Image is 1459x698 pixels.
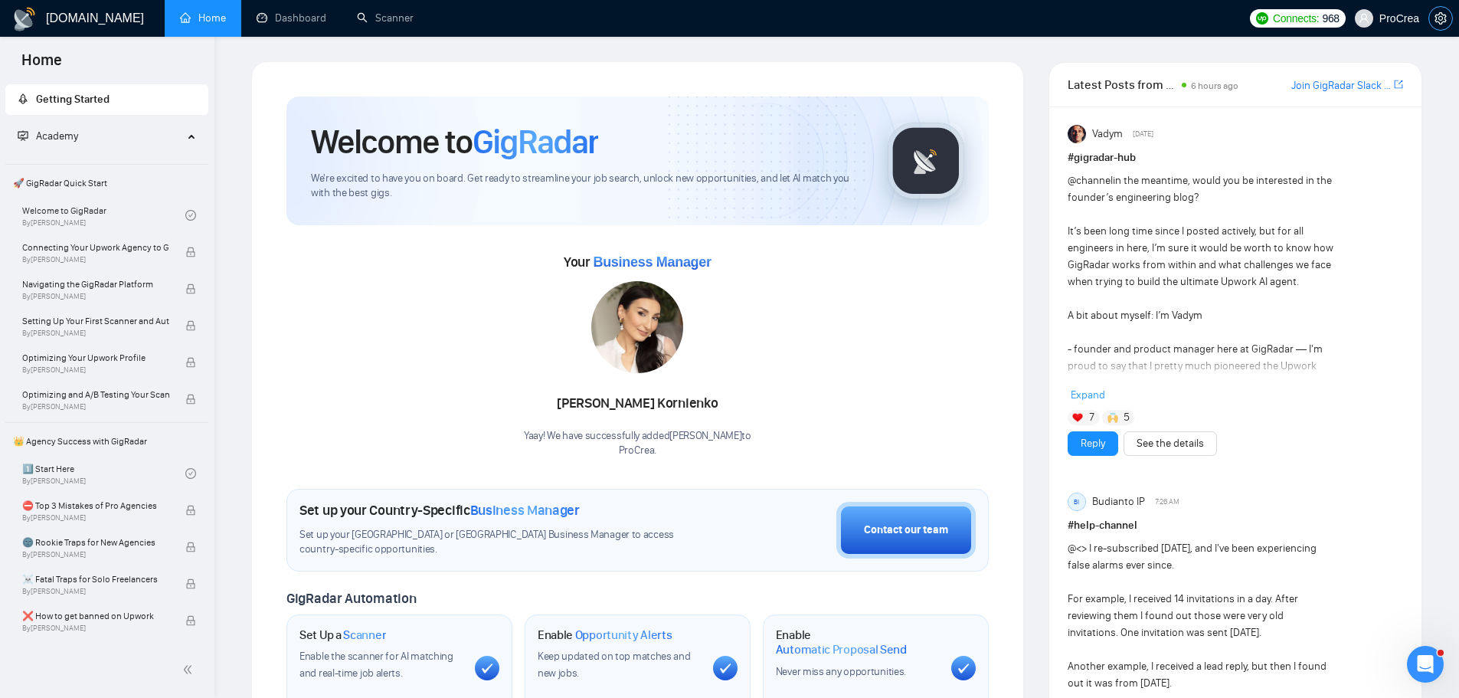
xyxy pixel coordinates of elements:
[1359,13,1369,24] span: user
[22,329,169,338] span: By [PERSON_NAME]
[7,426,207,457] span: 👑 Agency Success with GigRadar
[538,628,672,643] h1: Enable
[1081,435,1105,452] a: Reply
[1291,77,1391,94] a: Join GigRadar Slack Community
[1394,78,1403,90] span: export
[22,550,169,559] span: By [PERSON_NAME]
[299,628,386,643] h1: Set Up a
[185,357,196,368] span: lock
[22,198,185,232] a: Welcome to GigRadarBy[PERSON_NAME]
[22,513,169,523] span: By [PERSON_NAME]
[185,578,196,589] span: lock
[1273,10,1319,27] span: Connects:
[1072,412,1083,423] img: ❤️
[343,628,386,643] span: Scanner
[22,365,169,375] span: By [PERSON_NAME]
[1068,149,1403,166] h1: # gigradar-hub
[7,168,207,198] span: 🚀 GigRadar Quick Start
[22,402,169,411] span: By [PERSON_NAME]
[311,172,863,201] span: We're excited to have you on board. Get ready to streamline your job search, unlock new opportuni...
[22,387,169,402] span: Optimizing and A/B Testing Your Scanner for Better Results
[1068,125,1086,143] img: Vadym
[1133,127,1153,141] span: [DATE]
[299,502,580,519] h1: Set up your Country-Specific
[888,123,964,199] img: gigradar-logo.png
[22,255,169,264] span: By [PERSON_NAME]
[1068,431,1118,456] button: Reply
[36,93,110,106] span: Getting Started
[22,240,169,255] span: Connecting Your Upwork Agency to GigRadar
[1068,174,1113,187] span: @channel
[1092,126,1123,143] span: Vadym
[185,394,196,405] span: lock
[1394,77,1403,92] a: export
[524,429,751,458] div: Yaay! We have successfully added [PERSON_NAME] to
[776,642,907,657] span: Automatic Proposal Send
[185,505,196,516] span: lock
[470,502,580,519] span: Business Manager
[564,254,712,270] span: Your
[9,49,74,81] span: Home
[22,350,169,365] span: Optimizing Your Upwork Profile
[22,457,185,490] a: 1️⃣ Start HereBy[PERSON_NAME]
[22,498,169,513] span: ⛔ Top 3 Mistakes of Pro Agencies
[22,587,169,596] span: By [PERSON_NAME]
[185,283,196,294] span: lock
[1068,493,1085,510] div: BI
[185,210,196,221] span: check-circle
[36,129,78,143] span: Academy
[1428,12,1453,25] a: setting
[591,281,683,373] img: 1686180512112-101.jpg
[180,11,226,25] a: homeHome
[185,615,196,626] span: lock
[1068,75,1177,94] span: Latest Posts from the GigRadar Community
[1155,495,1179,509] span: 7:26 AM
[1428,6,1453,31] button: setting
[185,320,196,331] span: lock
[18,130,28,141] span: fund-projection-screen
[1107,412,1118,423] img: 🙌
[22,292,169,301] span: By [PERSON_NAME]
[1191,80,1238,91] span: 6 hours ago
[18,129,78,143] span: Academy
[1089,410,1094,425] span: 7
[1071,388,1105,401] span: Expand
[185,542,196,552] span: lock
[1068,172,1336,611] div: in the meantime, would you be interested in the founder’s engineering blog? It’s been long time s...
[185,247,196,257] span: lock
[5,84,208,115] li: Getting Started
[1137,435,1204,452] a: See the details
[357,11,414,25] a: searchScanner
[22,608,169,624] span: ❌ How to get banned on Upwork
[1124,410,1130,425] span: 5
[22,277,169,292] span: Navigating the GigRadar Platform
[22,313,169,329] span: Setting Up Your First Scanner and Auto-Bidder
[575,628,672,643] span: Opportunity Alerts
[1068,517,1403,534] h1: # help-channel
[1256,12,1268,25] img: upwork-logo.png
[22,535,169,550] span: 🌚 Rookie Traps for New Agencies
[22,624,169,633] span: By [PERSON_NAME]
[257,11,326,25] a: dashboardDashboard
[593,254,711,270] span: Business Manager
[185,468,196,479] span: check-circle
[776,628,939,657] h1: Enable
[776,665,906,678] span: Never miss any opportunities.
[12,7,37,31] img: logo
[299,528,705,557] span: Set up your [GEOGRAPHIC_DATA] or [GEOGRAPHIC_DATA] Business Manager to access country-specific op...
[864,522,948,539] div: Contact our team
[473,121,598,162] span: GigRadar
[311,121,598,162] h1: Welcome to
[1124,431,1217,456] button: See the details
[524,391,751,417] div: [PERSON_NAME] Kornienko
[524,444,751,458] p: ProCrea .
[836,502,976,559] button: Contact our team
[1092,493,1145,510] span: Budianto IP
[1407,646,1444,683] iframe: Intercom live chat
[538,650,691,680] span: Keep updated on top matches and new jobs.
[182,662,198,677] span: double-left
[1322,10,1339,27] span: 968
[22,572,169,587] span: ☠️ Fatal Traps for Solo Freelancers
[18,93,28,104] span: rocket
[286,590,416,607] span: GigRadar Automation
